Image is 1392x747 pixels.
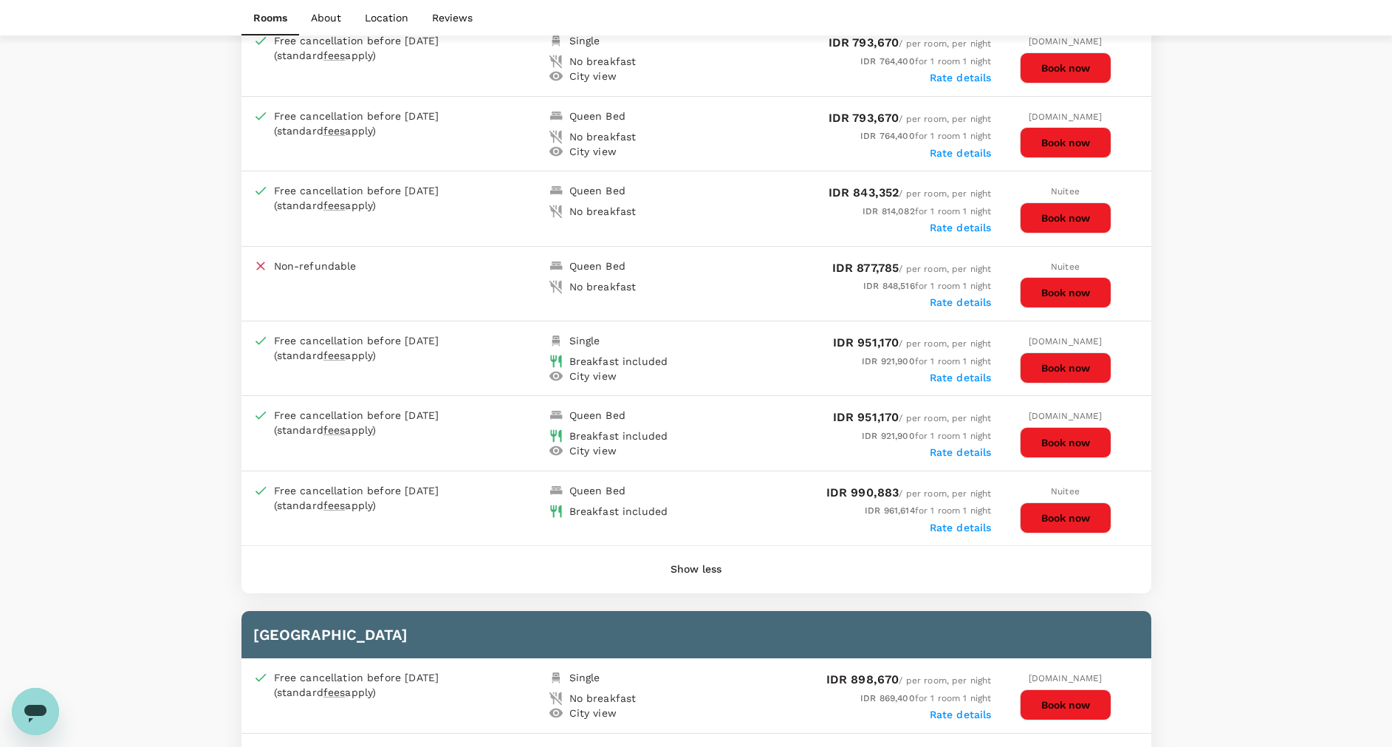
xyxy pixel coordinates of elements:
span: / per room, per night [826,675,992,686]
label: Rate details [930,522,992,533]
span: for 1 room 1 night [860,693,991,703]
p: About [311,10,341,25]
img: king-bed-icon [549,109,563,123]
div: Free cancellation before [DATE] (standard apply) [274,333,473,363]
img: king-bed-icon [549,259,563,273]
button: Book now [1020,202,1111,233]
span: / per room, per night [833,338,992,349]
label: Rate details [930,709,992,720]
button: Book now [1020,427,1111,458]
span: / per room, per night [829,114,992,124]
div: No breakfast [569,691,637,706]
div: Breakfast included [569,354,668,369]
span: Nuitee [1051,486,1080,497]
span: for 1 room 1 night [862,356,991,366]
span: fees [323,424,346,436]
button: Book now [1020,352,1111,383]
div: Free cancellation before [DATE] (standard apply) [274,408,473,437]
img: king-bed-icon [549,483,563,498]
h6: [GEOGRAPHIC_DATA] [253,623,1139,647]
div: Free cancellation before [DATE] (standard apply) [274,109,473,138]
span: / per room, per night [833,413,992,423]
span: IDR 951,170 [833,335,899,349]
div: City view [569,443,617,458]
span: fees [323,686,346,698]
span: Nuitee [1051,262,1080,272]
div: Queen Bed [569,183,625,198]
div: No breakfast [569,129,637,144]
span: IDR 869,400 [860,693,915,703]
span: IDR 793,670 [829,35,899,50]
div: Free cancellation before [DATE] (standard apply) [274,33,473,63]
span: IDR 921,900 [862,431,915,441]
p: Reviews [432,10,473,25]
span: IDR 814,082 [863,206,915,216]
div: No breakfast [569,204,637,219]
span: for 1 room 1 night [863,206,991,216]
span: for 1 room 1 night [860,56,991,66]
div: Free cancellation before [DATE] (standard apply) [274,183,473,213]
span: for 1 room 1 night [865,505,991,516]
img: king-bed-icon [549,408,563,423]
div: No breakfast [569,279,637,294]
label: Rate details [930,446,992,458]
iframe: Button to launch messaging window [12,688,59,735]
span: for 1 room 1 night [863,281,991,291]
button: Book now [1020,52,1111,83]
div: Queen Bed [569,408,625,423]
div: Single [569,33,600,48]
span: / per room, per night [829,38,992,49]
p: Rooms [253,10,287,25]
div: City view [569,706,617,720]
label: Rate details [930,147,992,159]
div: Queen Bed [569,483,625,498]
span: / per room, per night [829,188,992,199]
span: fees [323,125,346,137]
label: Rate details [930,372,992,383]
span: [DOMAIN_NAME] [1029,36,1103,47]
div: City view [569,369,617,383]
div: Queen Bed [569,109,625,123]
span: fees [323,349,346,361]
span: IDR 961,614 [865,505,915,516]
span: IDR 764,400 [860,56,915,66]
span: IDR 793,670 [829,111,899,125]
img: single-bed-icon [549,333,563,348]
span: IDR 843,352 [829,185,899,199]
div: City view [569,69,617,83]
button: Show less [650,552,742,587]
span: IDR 848,516 [863,281,915,291]
label: Rate details [930,222,992,233]
span: / per room, per night [832,264,992,274]
button: Book now [1020,127,1111,158]
span: IDR 877,785 [832,261,899,275]
button: Book now [1020,502,1111,533]
button: Book now [1020,689,1111,720]
div: Free cancellation before [DATE] (standard apply) [274,670,473,700]
label: Rate details [930,296,992,308]
button: Book now [1020,277,1111,308]
div: Breakfast included [569,504,668,519]
span: [DOMAIN_NAME] [1029,411,1103,421]
img: king-bed-icon [549,183,563,198]
div: Queen Bed [569,259,625,273]
p: Location [365,10,408,25]
img: single-bed-icon [549,33,563,48]
div: Single [569,670,600,685]
p: Non-refundable [274,259,357,273]
span: [DOMAIN_NAME] [1029,336,1103,347]
span: IDR 921,900 [862,356,915,366]
span: for 1 room 1 night [860,131,991,141]
span: IDR 898,670 [826,672,899,686]
span: [DOMAIN_NAME] [1029,112,1103,122]
span: / per room, per night [826,488,992,499]
div: Single [569,333,600,348]
span: Nuitee [1051,186,1080,197]
span: fees [323,499,346,511]
span: for 1 room 1 night [862,431,991,441]
div: No breakfast [569,54,637,69]
img: single-bed-icon [549,670,563,685]
div: City view [569,144,617,159]
span: IDR 951,170 [833,410,899,424]
span: [DOMAIN_NAME] [1029,673,1103,683]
